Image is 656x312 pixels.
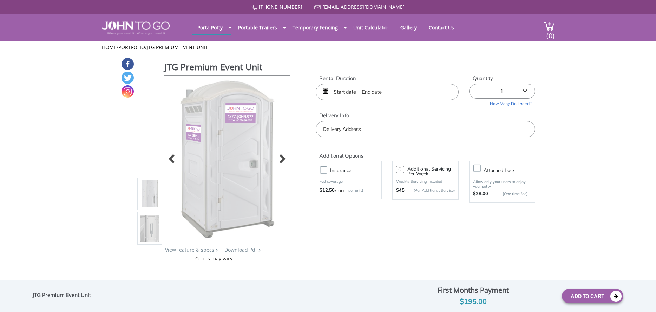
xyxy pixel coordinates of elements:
[287,21,343,34] a: Temporary Fencing
[316,144,535,159] h2: Additional Options
[316,121,535,137] input: Delivery Address
[492,191,528,198] p: {One time fee}
[544,21,555,31] img: cart a
[405,188,454,193] p: (Per Additional Service)
[164,61,291,75] h1: JTG Premium Event Unit
[407,167,454,177] h3: Additional Servicing Per Week
[473,191,488,198] strong: $28.00
[140,111,159,277] img: Product
[322,4,405,10] a: [EMAIL_ADDRESS][DOMAIN_NAME]
[251,5,257,11] img: Call
[102,44,117,51] a: Home
[344,187,363,194] p: (per unit)
[224,246,257,253] a: Download Pdf
[258,248,261,252] img: chevron.png
[33,292,94,301] div: JTG Premium Event Unit
[233,21,282,34] a: Portable Trailers
[473,180,531,189] p: Allow only your users to enjoy your potty.
[122,72,134,84] a: Twitter
[140,146,159,311] img: Product
[424,21,459,34] a: Contact Us
[192,21,228,34] a: Porta Potty
[102,21,170,35] img: JOHN to go
[396,179,454,184] p: Weekly Servicing Included
[122,85,134,98] a: Instagram
[396,166,404,173] input: 0
[320,187,378,194] div: /mo
[390,284,556,296] div: First Months Payment
[320,187,335,194] strong: $12.50
[147,44,208,51] a: JTG Premium Event Unit
[390,296,556,307] div: $195.00
[314,5,321,10] img: Mail
[395,21,422,34] a: Gallery
[316,112,535,119] label: Delivery Info
[316,75,459,82] label: Rental Duration
[165,246,214,253] a: View feature & specs
[316,84,459,100] input: Start date | End date
[102,44,555,51] ul: / /
[259,4,302,10] a: [PHONE_NUMBER]
[330,166,385,175] h3: Insurance
[546,25,555,40] span: (0)
[562,289,623,303] button: Add To Cart
[469,99,535,107] a: How Many Do I need?
[396,187,405,194] strong: $45
[174,76,280,241] img: Product
[137,255,291,262] div: Colors may vary
[216,248,218,252] img: right arrow icon
[122,58,134,70] a: Facebook
[484,166,538,175] h3: Attached lock
[348,21,394,34] a: Unit Calculator
[118,44,145,51] a: Portfolio
[469,75,535,82] label: Quantity
[320,178,378,185] p: Full coverage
